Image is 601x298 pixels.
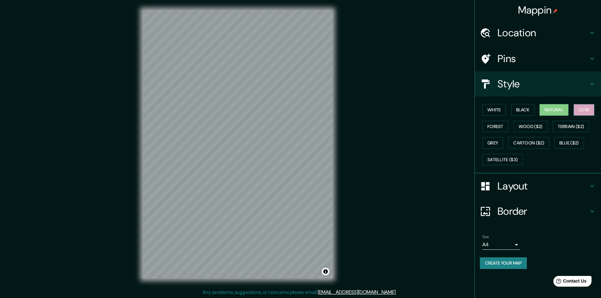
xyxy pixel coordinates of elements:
[475,173,601,199] div: Layout
[574,104,594,116] button: Love
[475,71,601,96] div: Style
[498,205,588,218] h4: Border
[553,121,589,132] button: Terrain ($2)
[482,234,489,240] label: Size
[498,78,588,90] h4: Style
[498,180,588,192] h4: Layout
[397,289,398,296] div: .
[482,154,523,166] button: Satellite ($3)
[482,121,509,132] button: Forest
[143,10,333,278] canvas: Map
[475,20,601,45] div: Location
[480,257,527,269] button: Create your map
[322,268,329,275] button: Toggle attribution
[514,121,548,132] button: Wood ($2)
[545,273,594,291] iframe: Help widget launcher
[511,104,535,116] button: Black
[539,104,569,116] button: Natural
[398,289,399,296] div: .
[554,137,584,149] button: Blue ($2)
[203,289,397,296] p: Any problems, suggestions, or concerns please email .
[498,52,588,65] h4: Pins
[475,199,601,224] div: Border
[508,137,549,149] button: Cartoon ($2)
[498,26,588,39] h4: Location
[475,46,601,71] div: Pins
[518,4,558,16] h4: Mappin
[318,289,396,295] a: [EMAIL_ADDRESS][DOMAIN_NAME]
[553,9,558,14] img: pin-icon.png
[482,137,503,149] button: Grey
[482,240,520,250] div: A4
[482,104,506,116] button: White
